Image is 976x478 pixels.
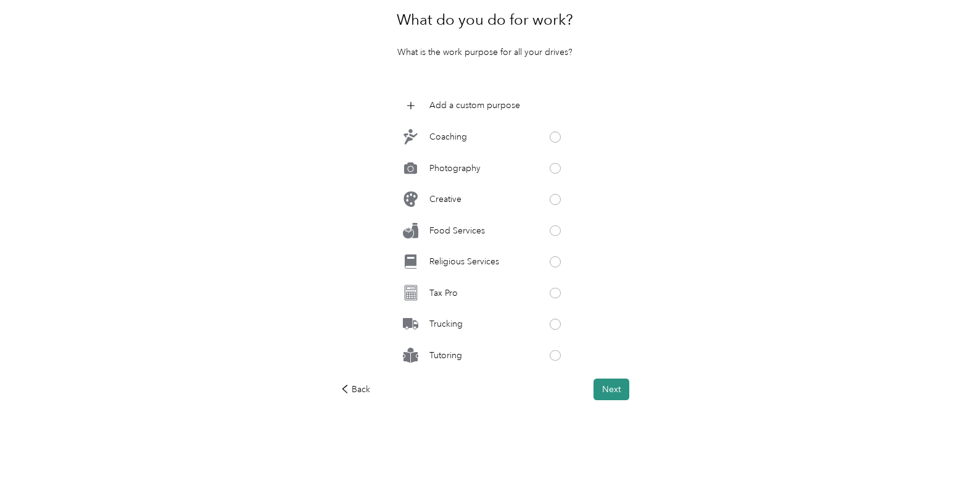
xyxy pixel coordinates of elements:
iframe: Everlance-gr Chat Button Frame [907,409,976,478]
p: Tax Pro [429,287,458,300]
p: Creative [429,193,461,206]
p: What is the work purpose for all your drives? [397,46,573,59]
p: Food Services [429,224,485,237]
div: Back [341,383,370,396]
p: Religious Services [429,255,499,268]
p: Tutoring [429,349,462,362]
p: Coaching [429,130,467,143]
p: Trucking [429,317,463,330]
p: Add a custom purpose [429,99,520,112]
button: Next [593,379,629,400]
p: Photography [429,162,481,175]
h1: What do you do for work? [397,5,573,35]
